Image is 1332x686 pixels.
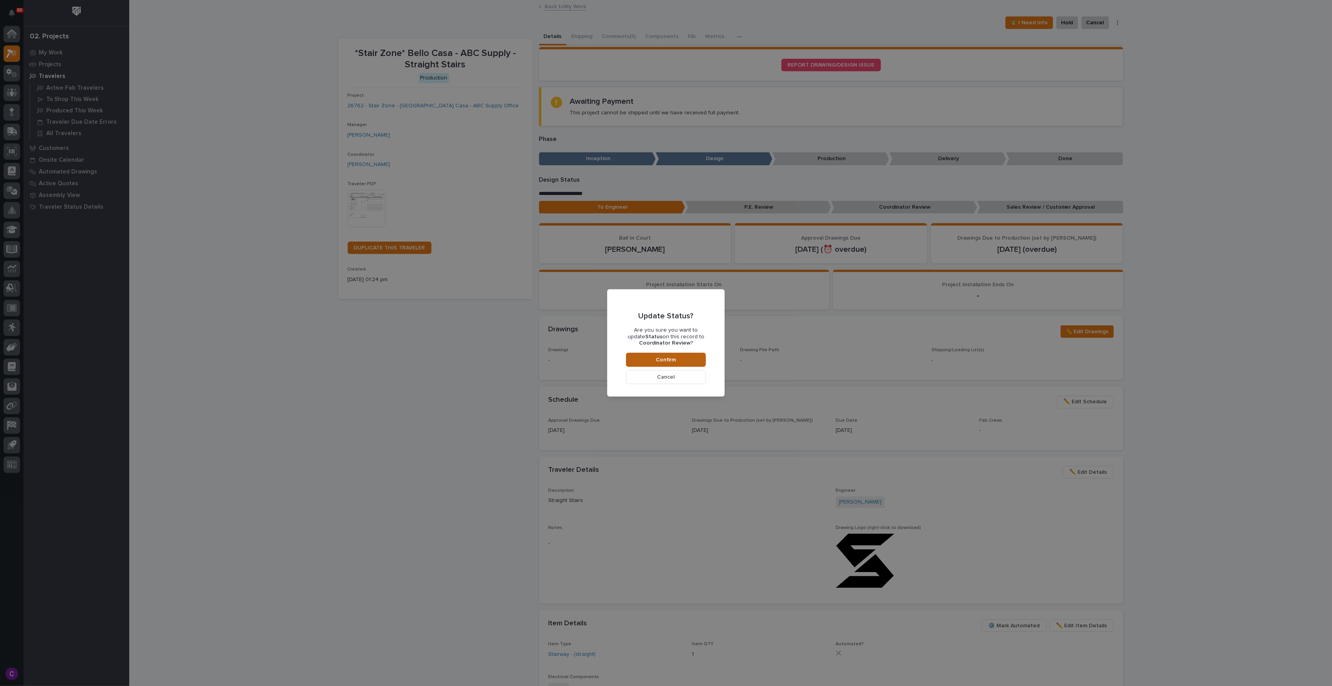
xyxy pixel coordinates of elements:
[639,311,694,321] p: Update Status?
[626,370,706,384] button: Cancel
[639,340,691,346] b: Coordinator Review
[656,356,676,363] span: Confirm
[626,327,706,347] p: Are you sure you want to update on this record to ?
[626,353,706,367] button: Confirm
[645,334,662,339] b: Status
[657,374,675,381] span: Cancel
